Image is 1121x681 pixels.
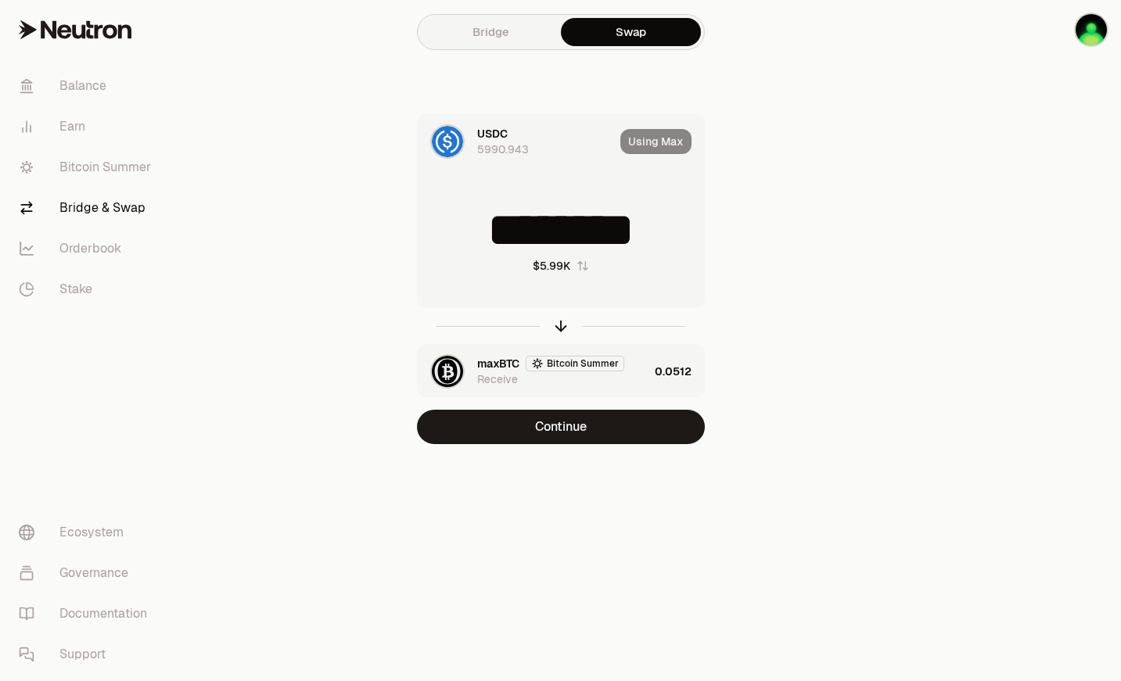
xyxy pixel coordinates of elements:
div: $5.99K [533,258,570,274]
button: Bitcoin Summer [526,356,624,371]
a: Support [6,634,169,675]
button: $5.99K [533,258,589,274]
a: Earn [6,106,169,147]
div: USDC LogoUSDC5990.943 [418,115,614,168]
a: Ecosystem [6,512,169,553]
img: KO [1076,14,1107,45]
a: Documentation [6,593,169,634]
div: 5990.943 [477,142,529,157]
button: Continue [417,410,705,444]
div: Receive [477,371,518,387]
a: Governance [6,553,169,593]
a: Balance [6,66,169,106]
img: maxBTC Logo [432,356,463,387]
a: Bitcoin Summer [6,147,169,188]
div: 0.0512 [655,345,704,398]
div: maxBTC LogomaxBTCBitcoin SummerReceive [418,345,649,398]
a: Bridge [421,18,561,46]
a: Stake [6,269,169,310]
img: USDC Logo [432,126,463,157]
a: Swap [561,18,701,46]
span: maxBTC [477,356,519,371]
button: maxBTC LogomaxBTCBitcoin SummerReceive0.0512 [418,345,704,398]
a: Orderbook [6,228,169,269]
span: USDC [477,126,508,142]
a: Bridge & Swap [6,188,169,228]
